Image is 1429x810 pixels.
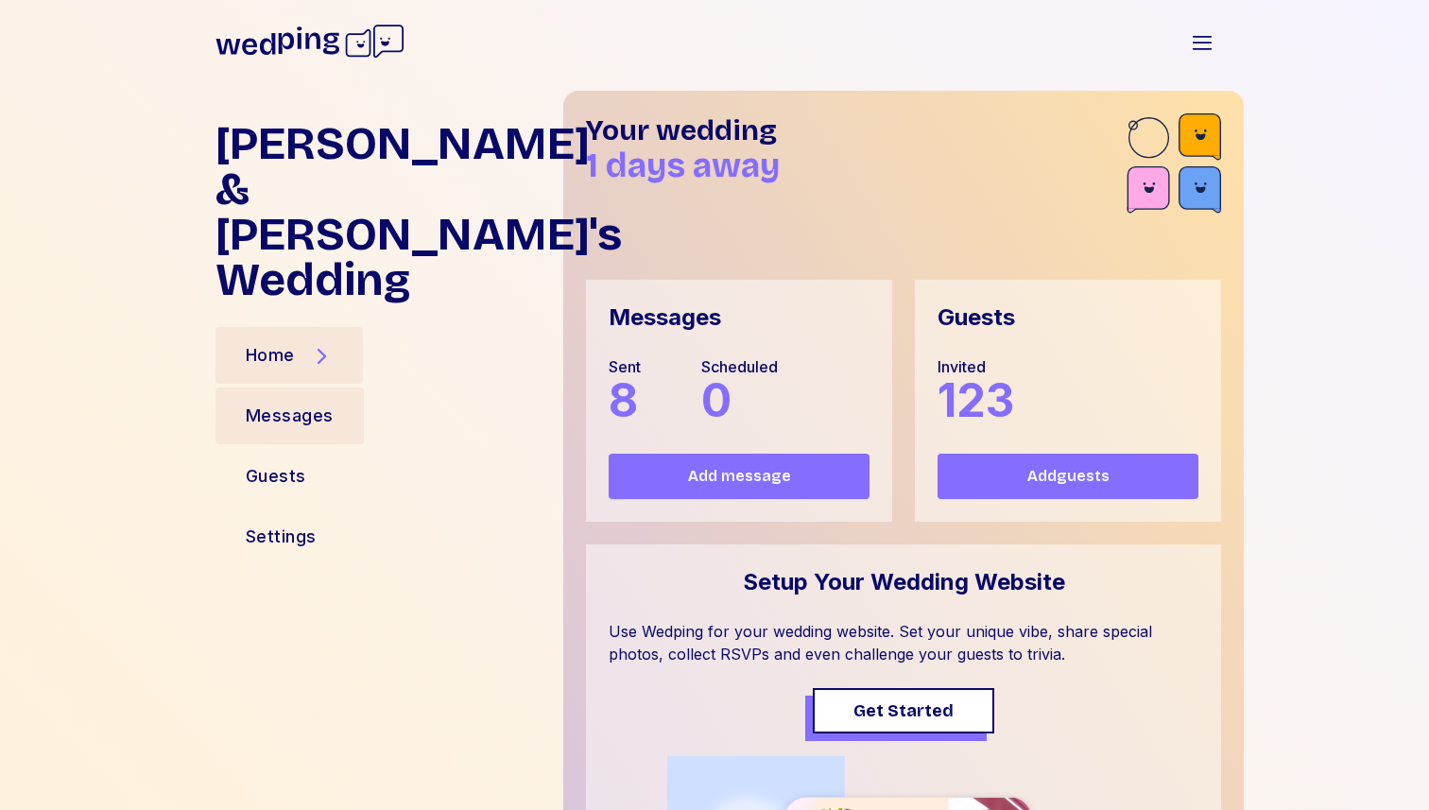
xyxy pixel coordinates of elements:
span: 1 days away [586,146,780,186]
div: Home [246,342,295,369]
span: Add message [688,465,791,488]
div: Use Wedping for your wedding website. Set your unique vibe, share special photos, collect RSVPs a... [609,620,1198,665]
span: Get Started [853,698,954,724]
div: Guests [938,302,1015,333]
div: Messages [246,403,334,429]
div: Settings [246,524,317,550]
h1: [PERSON_NAME] & [PERSON_NAME]'s Wedding [215,121,548,302]
button: Addguests [938,454,1198,499]
div: Sent [609,355,641,378]
button: Add message [609,454,869,499]
div: Messages [609,302,721,333]
span: 0 [701,372,732,428]
span: 8 [609,372,638,428]
span: 123 [938,372,1014,428]
button: Get Started [813,688,994,733]
img: guest-accent-br.svg [1127,113,1221,219]
h1: Your wedding [586,113,1127,147]
div: Scheduled [701,355,778,378]
div: Invited [938,355,1014,378]
span: Add guests [1027,465,1110,488]
div: Setup Your Wedding Website [743,567,1065,597]
div: Guests [246,463,306,490]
